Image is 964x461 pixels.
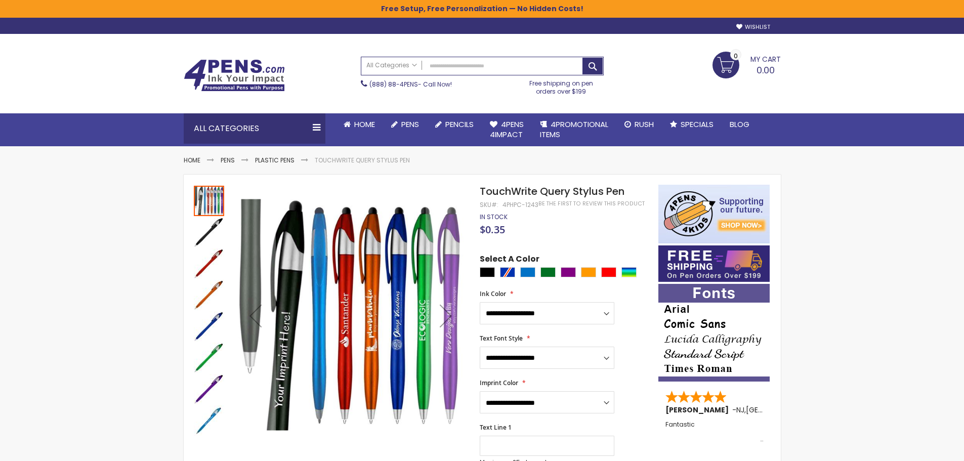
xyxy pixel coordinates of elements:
span: - , [732,405,820,415]
img: font-personalization-examples [658,284,770,382]
span: Pencils [445,119,474,130]
a: 0.00 0 [712,52,781,77]
span: [GEOGRAPHIC_DATA] [746,405,820,415]
a: Pens [221,156,235,164]
div: 4PHPC-1243 [502,201,538,209]
div: Assorted [621,267,637,277]
div: TouchWrite Query Stylus Pen [194,373,225,404]
div: TouchWrite Query Stylus Pen [194,185,225,216]
a: Blog [722,113,758,136]
a: Home [184,156,200,164]
a: (888) 88-4PENS [369,80,418,89]
span: Pens [401,119,419,130]
img: Free shipping on orders over $199 [658,245,770,282]
a: Plastic Pens [255,156,295,164]
span: 0 [734,51,738,61]
a: 4PROMOTIONALITEMS [532,113,616,146]
div: Orange [581,267,596,277]
a: Home [336,113,383,136]
img: TouchWrite Query Stylus Pen [194,405,224,436]
strong: SKU [480,200,498,209]
span: - Call Now! [369,80,452,89]
a: All Categories [361,57,422,74]
span: Imprint Color [480,379,518,387]
img: TouchWrite Query Stylus Pen [194,374,224,404]
a: Rush [616,113,662,136]
span: NJ [736,405,744,415]
span: Specials [681,119,714,130]
a: Specials [662,113,722,136]
li: TouchWrite Query Stylus Pen [315,156,410,164]
div: All Categories [184,113,325,144]
span: TouchWrite Query Stylus Pen [480,184,624,198]
span: Home [354,119,375,130]
img: TouchWrite Query Stylus Pen [235,199,467,430]
img: TouchWrite Query Stylus Pen [194,217,224,247]
a: Be the first to review this product [538,200,645,207]
span: In stock [480,213,508,221]
img: TouchWrite Query Stylus Pen [194,343,224,373]
span: All Categories [366,61,417,69]
div: Next [426,185,466,447]
span: Text Font Style [480,334,523,343]
span: Text Line 1 [480,423,512,432]
span: $0.35 [480,223,505,236]
a: 4Pens4impact [482,113,532,146]
a: Pens [383,113,427,136]
div: TouchWrite Query Stylus Pen [194,216,225,247]
div: Green [540,267,556,277]
span: [PERSON_NAME] [665,405,732,415]
span: Ink Color [480,289,506,298]
span: Blog [730,119,749,130]
img: TouchWrite Query Stylus Pen [194,280,224,310]
a: Pencils [427,113,482,136]
div: Red [601,267,616,277]
a: Wishlist [736,23,770,31]
span: 0.00 [757,64,775,76]
span: Rush [635,119,654,130]
img: TouchWrite Query Stylus Pen [194,248,224,279]
img: 4pens 4 kids [658,185,770,243]
div: TouchWrite Query Stylus Pen [194,404,224,436]
div: Previous [235,185,276,447]
span: Select A Color [480,254,539,267]
div: Free shipping on pen orders over $199 [519,75,604,96]
img: TouchWrite Query Stylus Pen [194,311,224,342]
img: 4Pens Custom Pens and Promotional Products [184,59,285,92]
span: 4Pens 4impact [490,119,524,140]
div: TouchWrite Query Stylus Pen [194,342,225,373]
div: TouchWrite Query Stylus Pen [194,310,225,342]
div: TouchWrite Query Stylus Pen [194,279,225,310]
div: Availability [480,213,508,221]
span: 4PROMOTIONAL ITEMS [540,119,608,140]
div: Purple [561,267,576,277]
div: Blue Light [520,267,535,277]
div: TouchWrite Query Stylus Pen [194,247,225,279]
div: Black [480,267,495,277]
div: Fantastic [665,421,764,443]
